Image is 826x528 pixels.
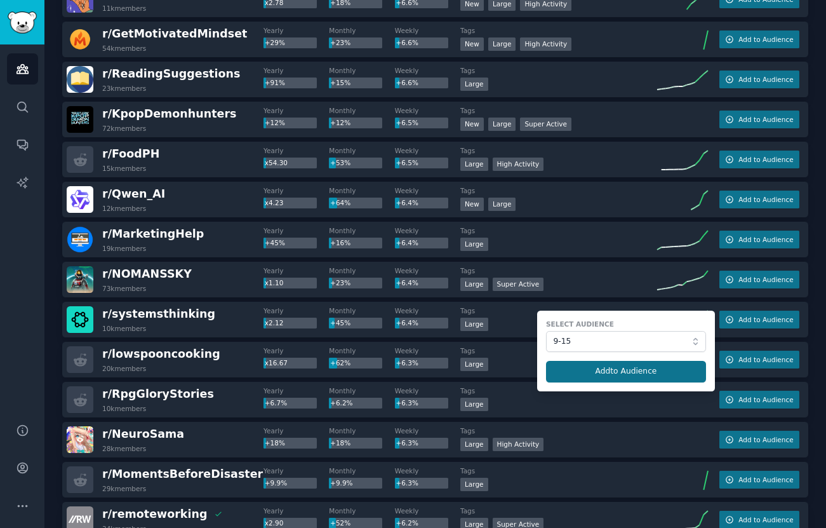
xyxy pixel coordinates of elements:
[738,275,793,284] span: Add to Audience
[396,199,418,206] span: +6.4%
[329,106,394,115] dt: Monthly
[460,37,484,51] div: New
[102,308,215,320] span: r/ systemsthinking
[395,346,460,355] dt: Weekly
[488,118,516,131] div: Large
[67,66,93,93] img: ReadingSuggestions
[738,195,793,204] span: Add to Audience
[67,226,93,253] img: MarketingHelp
[329,266,394,275] dt: Monthly
[263,146,329,155] dt: Yearly
[460,78,488,91] div: Large
[460,358,488,371] div: Large
[738,395,793,404] span: Add to Audience
[396,519,418,527] span: +6.2%
[102,124,146,133] div: 72k members
[330,79,350,86] span: +15%
[460,346,657,355] dt: Tags
[546,361,706,382] button: Addto Audience
[329,306,394,315] dt: Monthly
[719,351,799,369] button: Add to Audience
[460,186,657,195] dt: Tags
[330,119,350,126] span: +12%
[488,198,516,211] div: Large
[396,319,418,327] span: +6.4%
[330,39,350,46] span: +23%
[738,235,793,244] span: Add to Audience
[395,26,460,35] dt: Weekly
[719,271,799,288] button: Add to Audience
[102,204,146,213] div: 12k members
[67,426,93,453] img: NeuroSama
[102,147,159,160] span: r/ FoodPH
[460,158,488,171] div: Large
[493,438,544,451] div: High Activity
[395,266,460,275] dt: Weekly
[520,37,571,51] div: High Activity
[460,238,488,251] div: Large
[263,266,329,275] dt: Yearly
[460,438,488,451] div: Large
[265,279,284,287] span: x1.10
[396,119,418,126] span: +6.5%
[263,186,329,195] dt: Yearly
[395,146,460,155] dt: Weekly
[330,519,350,527] span: +52%
[395,306,460,315] dt: Weekly
[265,319,284,327] span: x2.12
[719,311,799,328] button: Add to Audience
[102,468,263,480] span: r/ MomentsBeforeDisaster
[396,479,418,487] span: +6.3%
[330,399,352,407] span: +6.2%
[460,306,657,315] dt: Tags
[719,71,799,88] button: Add to Audience
[67,26,93,53] img: GetMotivatedMindset
[738,115,793,124] span: Add to Audience
[546,320,706,328] label: Select Audience
[102,164,146,173] div: 15k members
[263,466,329,475] dt: Yearly
[67,306,93,333] img: systemsthinking
[102,404,146,413] div: 10k members
[395,66,460,75] dt: Weekly
[460,398,488,411] div: Large
[329,26,394,35] dt: Monthly
[263,306,329,315] dt: Yearly
[554,336,693,348] span: 9-15
[329,66,394,75] dt: Monthly
[102,4,146,13] div: 11k members
[263,346,329,355] dt: Yearly
[395,466,460,475] dt: Weekly
[102,244,146,253] div: 19k members
[263,66,329,75] dt: Yearly
[738,355,793,364] span: Add to Audience
[102,508,207,520] span: r/ remoteworking
[460,146,657,155] dt: Tags
[460,506,657,515] dt: Tags
[102,484,146,493] div: 29k members
[263,26,329,35] dt: Yearly
[102,107,236,120] span: r/ KpopDemonhunters
[396,279,418,287] span: +6.4%
[738,75,793,84] span: Add to Audience
[265,159,288,166] span: x54.30
[546,331,706,353] button: 9-15
[265,479,287,487] span: +9.9%
[719,471,799,489] button: Add to Audience
[460,26,657,35] dt: Tags
[330,279,350,287] span: +23%
[460,118,484,131] div: New
[719,30,799,48] button: Add to Audience
[395,186,460,195] dt: Weekly
[396,39,418,46] span: +6.6%
[395,506,460,515] dt: Weekly
[738,155,793,164] span: Add to Audience
[460,266,657,275] dt: Tags
[330,319,350,327] span: +45%
[330,239,350,247] span: +16%
[460,106,657,115] dt: Tags
[330,439,350,447] span: +18%
[265,119,285,126] span: +12%
[738,35,793,44] span: Add to Audience
[102,227,204,240] span: r/ MarketingHelp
